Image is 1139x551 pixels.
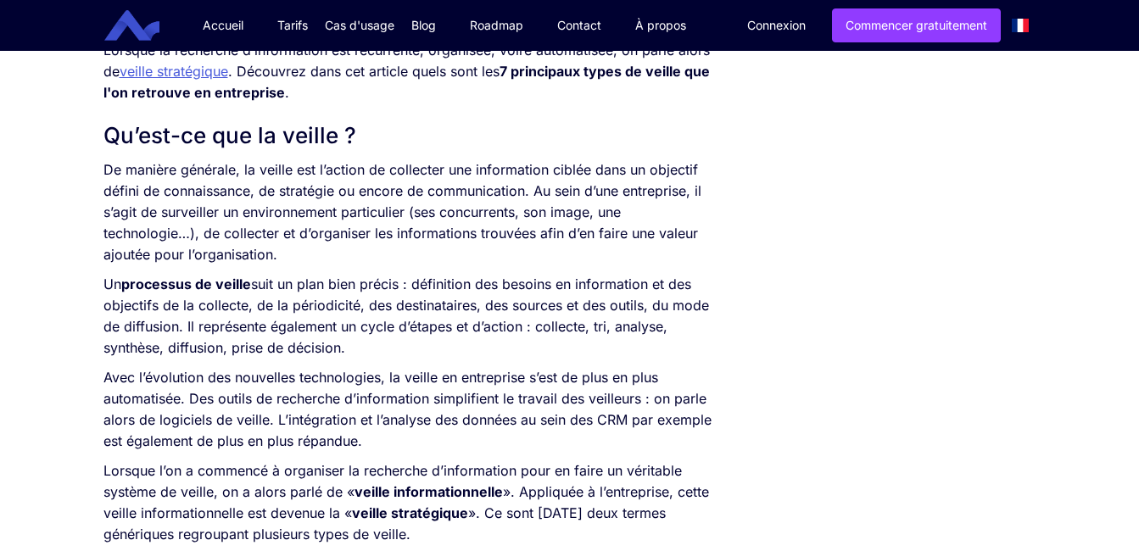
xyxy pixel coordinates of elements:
a: Commencer gratuitement [832,8,1001,42]
strong: veille informationnelle [355,483,503,500]
div: Cas d'usage [325,17,394,34]
p: De manière générale, la veille est l’action de collecter une information ciblée dans un objectif ... [103,159,720,265]
p: Un suit un plan bien précis : définition des besoins en information et des objectifs de la collec... [103,274,720,359]
strong: 7 principaux types de veille que l'on retrouve en entreprise [103,63,710,101]
a: veille stratégique [120,63,228,80]
strong: veille stratégique [352,504,468,521]
a: Connexion [734,9,818,42]
p: Lorsque l’on a commencé à organiser la recherche d’information pour en faire un véritable système... [103,460,720,545]
strong: processus de veille [121,275,251,292]
h2: Qu’est-ce que la veille ? [103,120,720,151]
p: Avec l’évolution des nouvelles technologies, la veille en entreprise s’est de plus en plus automa... [103,367,720,452]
